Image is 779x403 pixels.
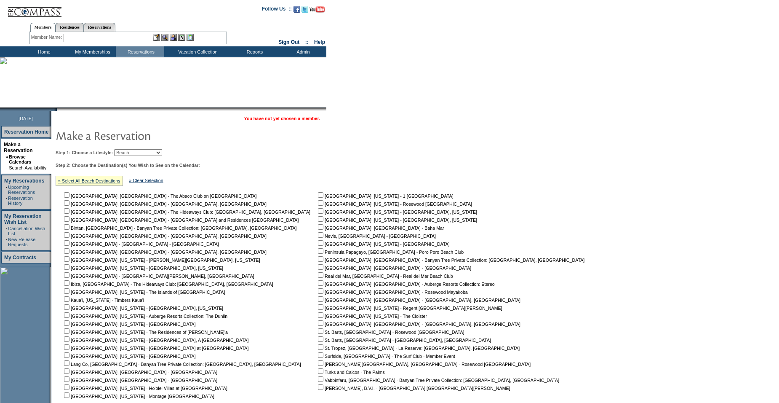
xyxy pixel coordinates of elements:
nobr: Peninsula Papagayo, [GEOGRAPHIC_DATA] - Poro Poro Beach Club [316,250,464,255]
a: Reservation Home [4,129,48,135]
nobr: [GEOGRAPHIC_DATA], [US_STATE] - Regent [GEOGRAPHIC_DATA][PERSON_NAME] [316,306,502,311]
span: :: [305,39,309,45]
nobr: [PERSON_NAME][GEOGRAPHIC_DATA], [GEOGRAPHIC_DATA] - Rosewood [GEOGRAPHIC_DATA] [316,362,531,367]
a: Cancellation Wish List [8,226,45,236]
nobr: [GEOGRAPHIC_DATA], [GEOGRAPHIC_DATA] - [GEOGRAPHIC_DATA] [316,266,471,271]
td: Follow Us :: [262,5,292,15]
td: · [6,196,7,206]
a: Browse Calendars [9,154,31,164]
td: Reports [229,46,278,57]
nobr: Vabbinfaru, [GEOGRAPHIC_DATA] - Banyan Tree Private Collection: [GEOGRAPHIC_DATA], [GEOGRAPHIC_DATA] [316,378,559,383]
nobr: St. Barts, [GEOGRAPHIC_DATA] - Rosewood [GEOGRAPHIC_DATA] [316,330,464,335]
nobr: Real del Mar, [GEOGRAPHIC_DATA] - Real del Mar Beach Club [316,274,453,279]
a: » Select All Beach Destinations [58,178,120,183]
nobr: [GEOGRAPHIC_DATA], [GEOGRAPHIC_DATA] - [GEOGRAPHIC_DATA] and Residences [GEOGRAPHIC_DATA] [62,218,299,223]
a: » Clear Selection [129,178,163,183]
img: Impersonate [170,34,177,41]
a: My Reservation Wish List [4,213,42,225]
nobr: [GEOGRAPHIC_DATA], [GEOGRAPHIC_DATA] - [GEOGRAPHIC_DATA], [GEOGRAPHIC_DATA] [62,250,267,255]
nobr: [GEOGRAPHIC_DATA], [US_STATE] - [GEOGRAPHIC_DATA], [US_STATE] [62,306,223,311]
nobr: [GEOGRAPHIC_DATA], [GEOGRAPHIC_DATA] - [GEOGRAPHIC_DATA], [GEOGRAPHIC_DATA] [316,298,520,303]
b: » [5,154,8,159]
nobr: Lang Co, [GEOGRAPHIC_DATA] - Banyan Tree Private Collection: [GEOGRAPHIC_DATA], [GEOGRAPHIC_DATA] [62,362,301,367]
nobr: [GEOGRAPHIC_DATA], [US_STATE] - [GEOGRAPHIC_DATA] [62,354,196,359]
nobr: [GEOGRAPHIC_DATA], [GEOGRAPHIC_DATA] - [GEOGRAPHIC_DATA], [GEOGRAPHIC_DATA] [62,234,267,239]
nobr: [GEOGRAPHIC_DATA], [GEOGRAPHIC_DATA] - The Hideaways Club: [GEOGRAPHIC_DATA], [GEOGRAPHIC_DATA] [62,210,310,215]
nobr: [GEOGRAPHIC_DATA], [US_STATE] - [GEOGRAPHIC_DATA], [US_STATE] [316,210,477,215]
nobr: [GEOGRAPHIC_DATA], [GEOGRAPHIC_DATA] - Auberge Resorts Collection: Etereo [316,282,495,287]
nobr: [GEOGRAPHIC_DATA], [US_STATE] - [GEOGRAPHIC_DATA], A [GEOGRAPHIC_DATA] [62,338,248,343]
img: Follow us on Twitter [301,6,308,13]
nobr: [GEOGRAPHIC_DATA], [GEOGRAPHIC_DATA] - [GEOGRAPHIC_DATA], [GEOGRAPHIC_DATA] [62,201,267,207]
nobr: [GEOGRAPHIC_DATA], [US_STATE] - The Residences of [PERSON_NAME]'a [62,330,228,335]
td: · [5,165,8,170]
nobr: [GEOGRAPHIC_DATA], [US_STATE] - Rosewood [GEOGRAPHIC_DATA] [316,201,472,207]
a: Follow us on Twitter [301,8,308,13]
nobr: Ibiza, [GEOGRAPHIC_DATA] - The Hideaways Club: [GEOGRAPHIC_DATA], [GEOGRAPHIC_DATA] [62,282,273,287]
img: promoShadowLeftCorner.gif [54,107,57,111]
nobr: [GEOGRAPHIC_DATA], [US_STATE] - Ho'olei Villas at [GEOGRAPHIC_DATA] [62,386,227,391]
a: Search Availability [9,165,46,170]
nobr: [GEOGRAPHIC_DATA], [US_STATE] - [GEOGRAPHIC_DATA] at [GEOGRAPHIC_DATA] [62,346,248,351]
td: My Memberships [67,46,116,57]
nobr: [GEOGRAPHIC_DATA], [US_STATE] - Auberge Resorts Collection: The Dunlin [62,314,227,319]
nobr: [GEOGRAPHIC_DATA], [GEOGRAPHIC_DATA] - [GEOGRAPHIC_DATA], [GEOGRAPHIC_DATA] [316,322,520,327]
img: b_calculator.gif [187,34,194,41]
a: Members [30,23,56,32]
nobr: [GEOGRAPHIC_DATA], [GEOGRAPHIC_DATA] - Rosewood Mayakoba [316,290,468,295]
a: Help [314,39,325,45]
td: · [6,237,7,247]
td: · [6,226,7,236]
td: Reservations [116,46,164,57]
nobr: [GEOGRAPHIC_DATA], [US_STATE] - Montage [GEOGRAPHIC_DATA] [62,394,214,399]
b: Step 1: Choose a Lifestyle: [56,150,113,155]
nobr: Nevis, [GEOGRAPHIC_DATA] - [GEOGRAPHIC_DATA] [316,234,436,239]
nobr: [GEOGRAPHIC_DATA], [GEOGRAPHIC_DATA] - Baha Mar [316,226,444,231]
nobr: [GEOGRAPHIC_DATA], [GEOGRAPHIC_DATA] - [GEOGRAPHIC_DATA] [62,378,217,383]
nobr: Bintan, [GEOGRAPHIC_DATA] - Banyan Tree Private Collection: [GEOGRAPHIC_DATA], [GEOGRAPHIC_DATA] [62,226,297,231]
nobr: [GEOGRAPHIC_DATA], [GEOGRAPHIC_DATA] - [GEOGRAPHIC_DATA] [62,370,217,375]
a: Reservations [84,23,115,32]
b: Step 2: Choose the Destination(s) You Wish to See on the Calendar: [56,163,200,168]
a: Make a Reservation [4,142,33,153]
nobr: [GEOGRAPHIC_DATA], [US_STATE] - [GEOGRAPHIC_DATA] [316,242,450,247]
nobr: [GEOGRAPHIC_DATA] - [GEOGRAPHIC_DATA] - [GEOGRAPHIC_DATA] [62,242,219,247]
td: Admin [278,46,326,57]
img: Become our fan on Facebook [293,6,300,13]
nobr: Surfside, [GEOGRAPHIC_DATA] - The Surf Club - Member Event [316,354,455,359]
nobr: [GEOGRAPHIC_DATA], [US_STATE] - The Islands of [GEOGRAPHIC_DATA] [62,290,225,295]
img: Subscribe to our YouTube Channel [309,6,325,13]
img: b_edit.gif [153,34,160,41]
nobr: [GEOGRAPHIC_DATA] - [GEOGRAPHIC_DATA][PERSON_NAME], [GEOGRAPHIC_DATA] [62,274,254,279]
td: Vacation Collection [164,46,229,57]
span: You have not yet chosen a member. [244,116,320,121]
img: pgTtlMakeReservation.gif [56,127,224,144]
a: Residences [56,23,84,32]
nobr: [GEOGRAPHIC_DATA], [US_STATE] - [GEOGRAPHIC_DATA], [US_STATE] [316,218,477,223]
nobr: [GEOGRAPHIC_DATA], [GEOGRAPHIC_DATA] - The Abaco Club on [GEOGRAPHIC_DATA] [62,193,257,199]
nobr: [GEOGRAPHIC_DATA], [US_STATE] - [PERSON_NAME][GEOGRAPHIC_DATA], [US_STATE] [62,258,260,263]
nobr: [GEOGRAPHIC_DATA], [GEOGRAPHIC_DATA] - Banyan Tree Private Collection: [GEOGRAPHIC_DATA], [GEOGRA... [316,258,584,263]
nobr: [PERSON_NAME], B.V.I. - [GEOGRAPHIC_DATA] [GEOGRAPHIC_DATA][PERSON_NAME] [316,386,510,391]
a: Upcoming Reservations [8,185,35,195]
a: My Reservations [4,178,44,184]
a: New Release Requests [8,237,35,247]
nobr: [GEOGRAPHIC_DATA], [US_STATE] - [GEOGRAPHIC_DATA], [US_STATE] [62,266,223,271]
a: Reservation History [8,196,33,206]
td: Home [19,46,67,57]
span: [DATE] [19,116,33,121]
a: Become our fan on Facebook [293,8,300,13]
a: Sign Out [278,39,299,45]
nobr: [GEOGRAPHIC_DATA], [US_STATE] - The Cloister [316,314,427,319]
nobr: Kaua'i, [US_STATE] - Timbers Kaua'i [62,298,144,303]
img: blank.gif [57,107,58,111]
div: Member Name: [31,34,64,41]
nobr: [GEOGRAPHIC_DATA], [US_STATE] - [GEOGRAPHIC_DATA] [62,322,196,327]
a: My Contracts [4,255,36,261]
nobr: [GEOGRAPHIC_DATA], [US_STATE] - 1 [GEOGRAPHIC_DATA] [316,193,454,199]
nobr: St. Barts, [GEOGRAPHIC_DATA] - [GEOGRAPHIC_DATA], [GEOGRAPHIC_DATA] [316,338,491,343]
img: View [161,34,168,41]
nobr: Turks and Caicos - The Palms [316,370,385,375]
td: · [6,185,7,195]
img: Reservations [178,34,185,41]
